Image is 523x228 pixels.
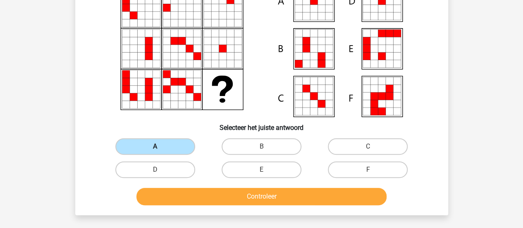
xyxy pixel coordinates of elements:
label: C [328,138,408,155]
label: E [222,161,301,178]
button: Controleer [136,188,387,205]
label: F [328,161,408,178]
label: B [222,138,301,155]
label: A [115,138,195,155]
label: D [115,161,195,178]
h6: Selecteer het juiste antwoord [88,117,435,132]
